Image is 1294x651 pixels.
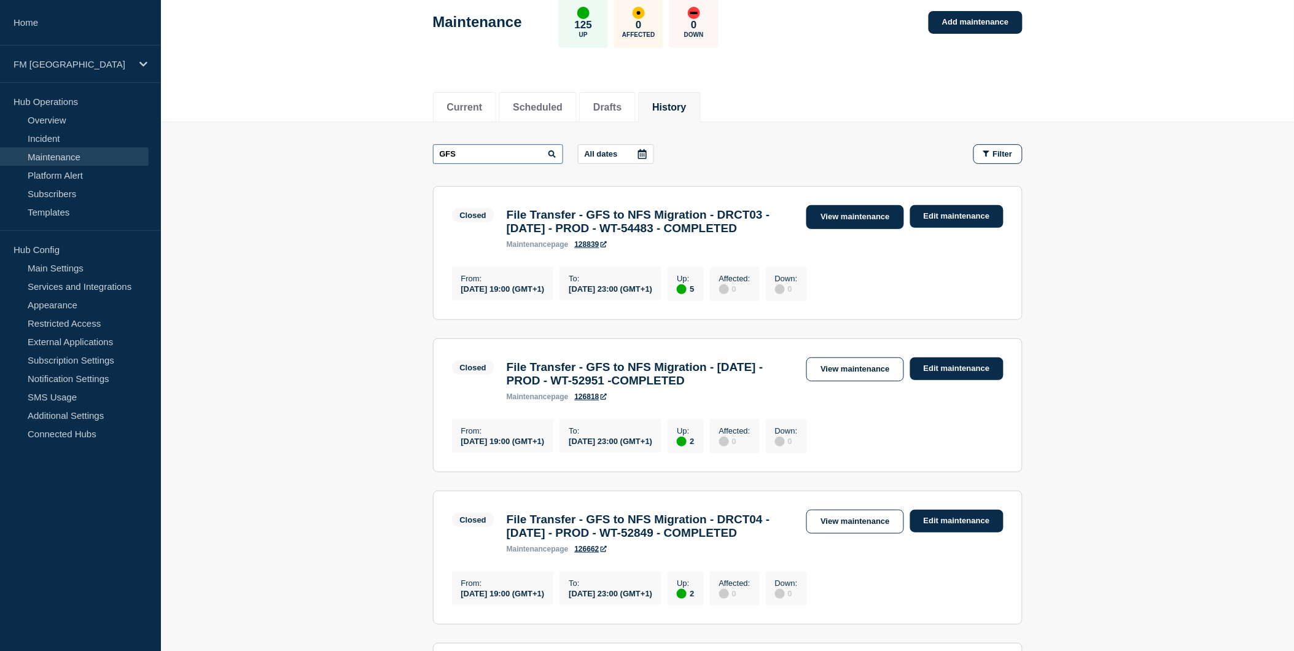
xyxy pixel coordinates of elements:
p: From : [461,274,545,283]
span: maintenance [507,545,552,553]
button: History [652,102,686,113]
a: 126818 [575,392,607,401]
div: disabled [775,589,785,599]
div: [DATE] 19:00 (GMT+1) [461,588,545,598]
p: Up : [677,274,694,283]
div: up [577,7,590,19]
div: disabled [719,284,729,294]
button: Drafts [593,102,622,113]
button: Current [447,102,483,113]
div: up [677,284,687,294]
p: To : [569,579,652,588]
div: affected [633,7,645,19]
p: page [507,392,569,401]
p: page [507,240,569,249]
p: 125 [575,19,592,31]
button: All dates [578,144,654,164]
div: 5 [677,283,694,294]
div: up [677,589,687,599]
button: Scheduled [513,102,563,113]
p: To : [569,426,652,435]
p: 0 [691,19,696,31]
p: All dates [585,149,618,158]
div: [DATE] 23:00 (GMT+1) [569,435,652,446]
div: 0 [719,435,750,446]
p: Up [579,31,588,38]
div: [DATE] 23:00 (GMT+1) [569,283,652,294]
span: Filter [993,149,1013,158]
p: FM [GEOGRAPHIC_DATA] [14,59,131,69]
p: Affected [622,31,655,38]
a: Edit maintenance [910,205,1004,228]
p: page [507,545,569,553]
div: up [677,437,687,446]
p: Down : [775,426,798,435]
div: [DATE] 23:00 (GMT+1) [569,588,652,598]
a: View maintenance [806,510,903,534]
div: disabled [719,589,729,599]
p: Affected : [719,579,750,588]
p: Affected : [719,426,750,435]
p: Up : [677,579,694,588]
p: Affected : [719,274,750,283]
div: 0 [775,588,798,599]
h3: File Transfer - GFS to NFS Migration - DRCT04 - [DATE] - PROD - WT-52849 - COMPLETED [507,513,795,540]
a: 128839 [575,240,607,249]
div: [DATE] 19:00 (GMT+1) [461,435,545,446]
p: Up : [677,426,694,435]
a: View maintenance [806,205,903,229]
div: 0 [719,283,750,294]
div: Closed [460,515,486,524]
p: 0 [636,19,641,31]
a: 126662 [575,545,607,553]
div: 0 [775,283,798,294]
span: maintenance [507,392,552,401]
h3: File Transfer - GFS to NFS Migration - DRCT03 - [DATE] - PROD - WT-54483 - COMPLETED [507,208,795,235]
h3: File Transfer - GFS to NFS Migration - [DATE] - PROD - WT-52951 -COMPLETED [507,361,795,388]
p: From : [461,579,545,588]
a: Edit maintenance [910,510,1004,532]
p: Down : [775,274,798,283]
input: Search maintenances [433,144,563,164]
div: Closed [460,363,486,372]
p: To : [569,274,652,283]
p: From : [461,426,545,435]
div: disabled [775,437,785,446]
div: down [688,7,700,19]
a: View maintenance [806,357,903,381]
button: Filter [973,144,1023,164]
div: [DATE] 19:00 (GMT+1) [461,283,545,294]
div: 2 [677,588,694,599]
h1: Maintenance [433,14,522,31]
div: 0 [775,435,798,446]
div: 2 [677,435,694,446]
div: disabled [719,437,729,446]
p: Down [684,31,704,38]
a: Add maintenance [929,11,1022,34]
span: maintenance [507,240,552,249]
div: 0 [719,588,750,599]
div: Closed [460,211,486,220]
p: Down : [775,579,798,588]
div: disabled [775,284,785,294]
a: Edit maintenance [910,357,1004,380]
